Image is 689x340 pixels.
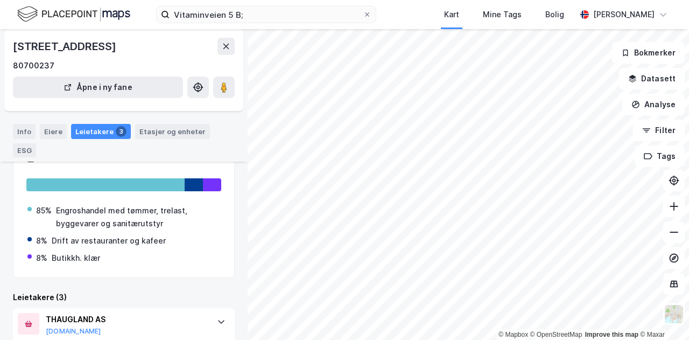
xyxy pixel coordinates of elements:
[116,126,126,137] div: 3
[13,38,118,55] div: [STREET_ADDRESS]
[170,6,363,23] input: Søk på adresse, matrikkel, gårdeiere, leietakere eller personer
[71,124,131,139] div: Leietakere
[46,313,206,326] div: THAUGLAND AS
[612,42,685,64] button: Bokmerker
[483,8,522,21] div: Mine Tags
[635,145,685,167] button: Tags
[13,124,36,139] div: Info
[545,8,564,21] div: Bolig
[619,68,685,89] button: Datasett
[52,252,100,265] div: Butikkh. klær
[52,234,166,247] div: Drift av restauranter og kafeer
[46,327,101,336] button: [DOMAIN_NAME]
[13,77,183,98] button: Åpne i ny fane
[13,143,36,157] div: ESG
[17,5,130,24] img: logo.f888ab2527a4732fd821a326f86c7f29.svg
[633,120,685,141] button: Filter
[444,8,459,21] div: Kart
[56,204,220,230] div: Engroshandel med tømmer, trelast, byggevarer og sanitærutstyr
[139,127,206,136] div: Etasjer og enheter
[36,204,52,217] div: 85%
[635,288,689,340] iframe: Chat Widget
[622,94,685,115] button: Analyse
[585,331,638,338] a: Improve this map
[498,331,528,338] a: Mapbox
[530,331,582,338] a: OpenStreetMap
[13,59,54,72] div: 80700237
[36,234,47,247] div: 8%
[13,291,235,304] div: Leietakere (3)
[40,124,67,139] div: Eiere
[36,252,47,265] div: 8%
[593,8,655,21] div: [PERSON_NAME]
